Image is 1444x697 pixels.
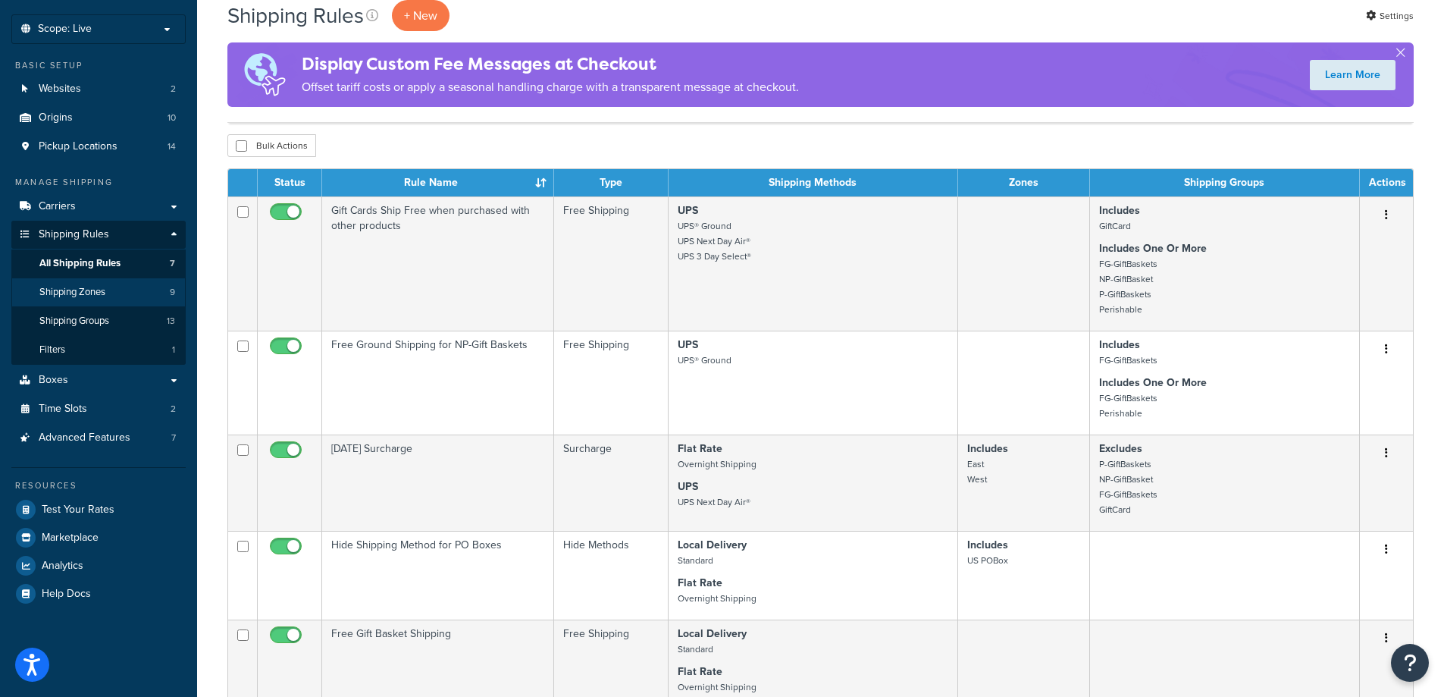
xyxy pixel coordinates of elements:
small: FG-GiftBaskets Perishable [1099,391,1157,420]
th: Type [554,169,669,196]
strong: Includes One Or More [1099,375,1207,391]
a: Settings [1366,5,1414,27]
strong: Local Delivery [678,626,747,642]
h4: Display Custom Fee Messages at Checkout [302,52,799,77]
a: Origins 10 [11,104,186,132]
th: Actions [1360,169,1413,196]
th: Shipping Methods [669,169,958,196]
li: Advanced Features [11,424,186,452]
li: Pickup Locations [11,133,186,161]
span: Pickup Locations [39,140,117,153]
button: Bulk Actions [227,134,316,157]
span: Advanced Features [39,432,130,444]
a: Shipping Groups 13 [11,307,186,335]
p: Offset tariff costs or apply a seasonal handling charge with a transparent message at checkout. [302,77,799,98]
small: Overnight Shipping [678,457,756,471]
small: Overnight Shipping [678,592,756,605]
small: Standard [678,554,713,567]
span: 2 [171,83,176,96]
div: Resources [11,479,186,492]
small: UPS® Ground [678,353,731,367]
strong: Includes [1099,337,1140,353]
small: East West [967,457,987,486]
th: Rule Name : activate to sort column ascending [322,169,554,196]
span: Filters [39,344,65,356]
strong: Excludes [1099,441,1142,457]
li: Shipping Groups [11,307,186,335]
a: Carriers [11,193,186,221]
li: Shipping Zones [11,278,186,306]
span: 7 [170,257,175,270]
td: Free Shipping [554,196,669,331]
li: Origins [11,104,186,132]
span: Analytics [42,560,83,573]
strong: UPS [678,203,698,218]
small: Standard [678,642,713,656]
a: Websites 2 [11,75,186,103]
div: Basic Setup [11,59,186,72]
img: duties-banner-06bc72dcb5fe05cb3f9472aba00be2ae8eb53ab6f0d8bb03d382ba314ac3c341.png [227,42,302,107]
li: Time Slots [11,395,186,423]
td: [DATE] Surcharge [322,435,554,531]
a: Learn More [1310,60,1395,90]
span: Shipping Rules [39,228,109,241]
small: P-GiftBaskets NP-GiftBasket FG-GiftBaskets GiftCard [1099,457,1157,516]
span: Websites [39,83,81,96]
span: 1 [172,344,175,356]
strong: UPS [678,479,698,494]
a: Help Docs [11,580,186,608]
strong: Local Delivery [678,537,747,553]
a: Shipping Rules [11,221,186,249]
span: 10 [168,111,176,124]
strong: Includes One Or More [1099,240,1207,256]
a: All Shipping Rules 7 [11,250,186,278]
strong: Includes [967,537,1008,553]
a: Time Slots 2 [11,395,186,423]
span: 14 [168,140,176,153]
small: UPS® Ground UPS Next Day Air® UPS 3 Day Select® [678,219,751,263]
a: Analytics [11,552,186,579]
a: Test Your Rates [11,496,186,523]
span: 7 [171,432,176,444]
span: Carriers [39,200,76,213]
li: Shipping Rules [11,221,186,365]
span: Marketplace [42,532,99,545]
strong: UPS [678,337,698,353]
strong: Includes [1099,203,1140,218]
span: Origins [39,111,73,124]
a: Pickup Locations 14 [11,133,186,161]
span: Help Docs [42,588,91,601]
span: All Shipping Rules [39,257,121,270]
strong: Flat Rate [678,664,722,680]
a: Boxes [11,366,186,394]
a: Filters 1 [11,336,186,364]
li: Websites [11,75,186,103]
small: UPS Next Day Air® [678,495,750,509]
a: Advanced Features 7 [11,424,186,452]
button: Open Resource Center [1391,644,1429,682]
td: Free Shipping [554,331,669,435]
h1: Shipping Rules [227,1,364,30]
li: All Shipping Rules [11,250,186,278]
td: Gift Cards Ship Free when purchased with other products [322,196,554,331]
span: Scope: Live [38,23,92,36]
small: FG-GiftBaskets NP-GiftBasket P-GiftBaskets Perishable [1099,257,1157,316]
td: Free Ground Shipping for NP-Gift Baskets [322,331,554,435]
small: FG-GiftBaskets [1099,353,1157,367]
span: 2 [171,403,176,416]
th: Zones [958,169,1090,196]
small: Overnight Shipping [678,680,756,694]
th: Shipping Groups [1090,169,1360,196]
div: Manage Shipping [11,176,186,189]
a: Marketplace [11,524,186,551]
span: 13 [167,315,175,328]
strong: Flat Rate [678,575,722,591]
li: Filters [11,336,186,364]
span: 9 [170,286,175,299]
